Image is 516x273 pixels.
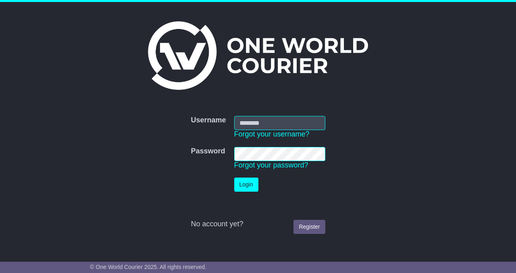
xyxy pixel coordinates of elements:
span: © One World Courier 2025. All rights reserved. [90,264,206,270]
a: Register [293,220,325,234]
a: Forgot your password? [234,161,308,169]
button: Login [234,178,258,192]
img: One World [148,21,368,90]
label: Password [191,147,225,156]
div: No account yet? [191,220,325,229]
a: Forgot your username? [234,130,310,138]
label: Username [191,116,226,125]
